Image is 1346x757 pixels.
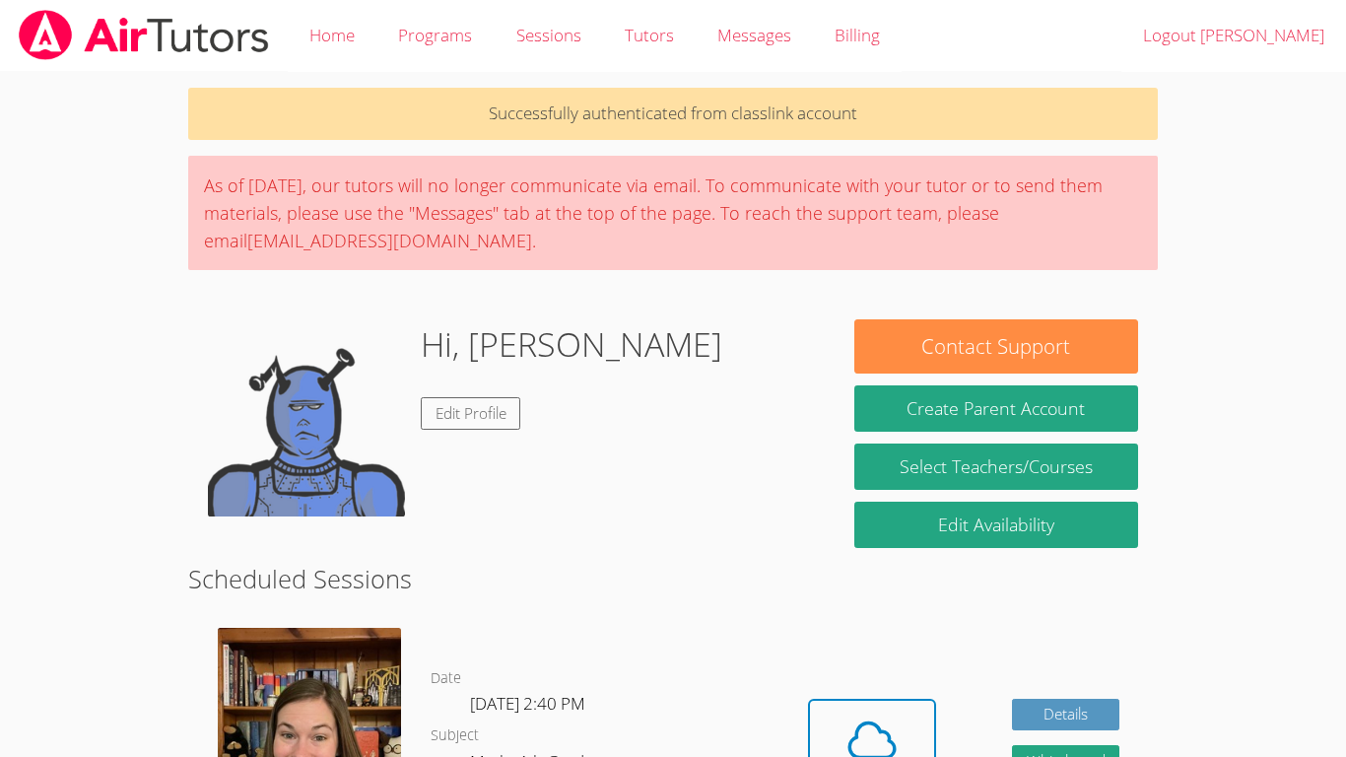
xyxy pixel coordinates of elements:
img: airtutors_banner-c4298cdbf04f3fff15de1276eac7730deb9818008684d7c2e4769d2f7ddbe033.png [17,10,271,60]
h2: Scheduled Sessions [188,560,1158,597]
h1: Hi, [PERSON_NAME] [421,319,722,370]
a: Edit Profile [421,397,521,430]
a: Edit Availability [854,502,1138,548]
dt: Subject [431,723,479,748]
span: [DATE] 2:40 PM [470,692,585,715]
a: Details [1012,699,1120,731]
div: As of [DATE], our tutors will no longer communicate via email. To communicate with your tutor or ... [188,156,1158,270]
button: Contact Support [854,319,1138,374]
button: Create Parent Account [854,385,1138,432]
img: default.png [208,319,405,516]
p: Successfully authenticated from classlink account [188,88,1158,140]
span: Messages [717,24,791,46]
a: Select Teachers/Courses [854,444,1138,490]
dt: Date [431,666,461,691]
